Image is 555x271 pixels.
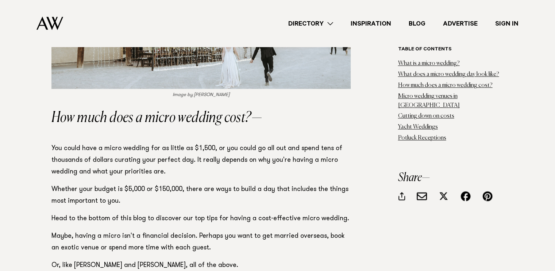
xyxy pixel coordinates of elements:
p: Maybe, having a micro isn't a financial decision. Perhaps you want to get married overseas, book ... [51,230,351,254]
h2: How much does a micro wedding cost? [51,111,351,125]
p: You could have a micro wedding for as little as $1,500, or you could go all out and spend tens of... [51,143,351,178]
a: Blog [400,19,434,28]
a: Cutting down on costs [398,114,454,119]
a: How much does a micro wedding cost? [398,83,493,89]
a: Sign In [486,19,527,28]
a: Inspiration [342,19,400,28]
h6: Table of contents [398,47,504,54]
a: Advertise [434,19,486,28]
a: What does a micro wedding day look like? [398,72,499,78]
p: Head to the bottom of this blog to discover our top tips for having a cost-effective micro wedding. [51,213,351,225]
a: Potluck Receptions [398,135,446,141]
em: Image by [PERSON_NAME] [173,92,230,97]
a: Yacht Weddings [398,125,438,130]
a: What is a micro wedding? [398,61,460,67]
a: Micro wedding venues in [GEOGRAPHIC_DATA] [398,94,460,109]
h3: Share [398,172,504,184]
a: Directory [280,19,342,28]
img: Auckland Weddings Logo [36,16,63,30]
p: Whether your budget is $5,000 or $150,000, there are ways to build a day that includes the things... [51,184,351,207]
